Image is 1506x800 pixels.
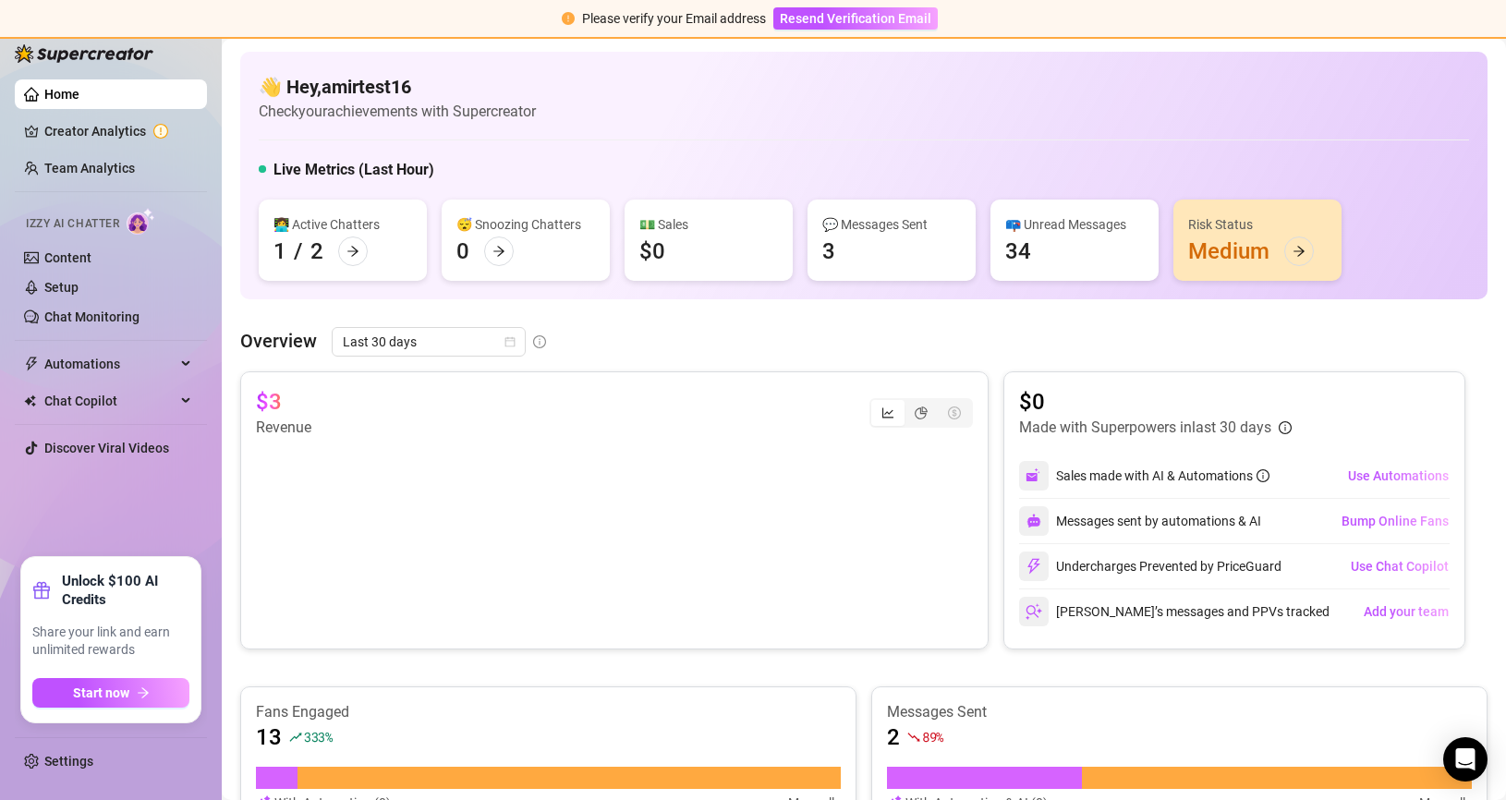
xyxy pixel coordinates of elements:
[582,8,766,29] div: Please verify your Email address
[1341,506,1450,536] button: Bump Online Fans
[1056,466,1269,486] div: Sales made with AI & Automations
[1019,506,1261,536] div: Messages sent by automations & AI
[456,214,595,235] div: 😴 Snoozing Chatters
[1364,604,1449,619] span: Add your team
[922,728,943,745] span: 89 %
[1347,461,1450,491] button: Use Automations
[1005,214,1144,235] div: 📪 Unread Messages
[256,387,282,417] article: $3
[259,100,536,123] article: Check your achievements with Supercreator
[44,349,176,379] span: Automations
[343,328,515,356] span: Last 30 days
[289,731,302,744] span: rise
[44,87,79,102] a: Home
[1363,597,1450,626] button: Add your team
[256,417,311,439] article: Revenue
[1026,467,1042,484] img: svg%3e
[44,116,192,146] a: Creator Analytics exclamation-circle
[32,581,51,600] span: gift
[15,44,153,63] img: logo-BBDzfeDw.svg
[456,236,469,266] div: 0
[240,327,317,355] article: Overview
[304,728,333,745] span: 333 %
[915,406,928,419] span: pie-chart
[24,394,36,407] img: Chat Copilot
[32,624,189,660] span: Share your link and earn unlimited rewards
[492,245,505,258] span: arrow-right
[1351,559,1449,574] span: Use Chat Copilot
[44,754,93,769] a: Settings
[273,236,286,266] div: 1
[1257,469,1269,482] span: info-circle
[822,236,835,266] div: 3
[44,280,79,295] a: Setup
[44,309,140,324] a: Chat Monitoring
[773,7,938,30] button: Resend Verification Email
[137,686,150,699] span: arrow-right
[62,572,189,609] strong: Unlock $100 AI Credits
[44,386,176,416] span: Chat Copilot
[869,398,973,428] div: segmented control
[24,357,39,371] span: thunderbolt
[256,722,282,752] article: 13
[127,208,155,235] img: AI Chatter
[1019,417,1271,439] article: Made with Superpowers in last 30 days
[1019,597,1330,626] div: [PERSON_NAME]’s messages and PPVs tracked
[273,214,412,235] div: 👩‍💻 Active Chatters
[639,214,778,235] div: 💵 Sales
[44,250,91,265] a: Content
[1026,558,1042,575] img: svg%3e
[26,215,119,233] span: Izzy AI Chatter
[822,214,961,235] div: 💬 Messages Sent
[1350,552,1450,581] button: Use Chat Copilot
[1293,245,1306,258] span: arrow-right
[907,731,920,744] span: fall
[44,441,169,455] a: Discover Viral Videos
[1348,468,1449,483] span: Use Automations
[1443,737,1488,782] div: Open Intercom Messenger
[310,236,323,266] div: 2
[780,11,931,26] span: Resend Verification Email
[256,702,841,722] article: Fans Engaged
[1005,236,1031,266] div: 34
[1019,552,1281,581] div: Undercharges Prevented by PriceGuard
[259,74,536,100] h4: 👋 Hey, amirtest16
[639,236,665,266] div: $0
[1026,603,1042,620] img: svg%3e
[887,722,900,752] article: 2
[1026,514,1041,528] img: svg%3e
[1342,514,1449,528] span: Bump Online Fans
[1279,421,1292,434] span: info-circle
[1019,387,1292,417] article: $0
[273,159,434,181] h5: Live Metrics (Last Hour)
[44,161,135,176] a: Team Analytics
[887,702,1472,722] article: Messages Sent
[881,406,894,419] span: line-chart
[1188,214,1327,235] div: Risk Status
[32,678,189,708] button: Start nowarrow-right
[562,12,575,25] span: exclamation-circle
[346,245,359,258] span: arrow-right
[948,406,961,419] span: dollar-circle
[533,335,546,348] span: info-circle
[504,336,516,347] span: calendar
[73,685,129,700] span: Start now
